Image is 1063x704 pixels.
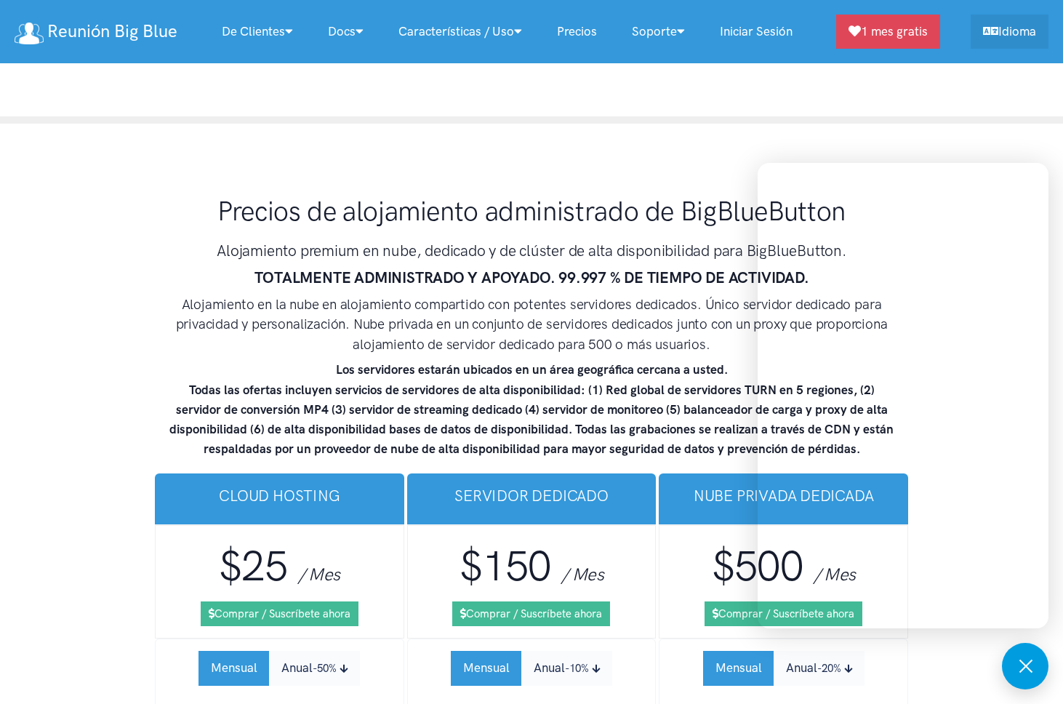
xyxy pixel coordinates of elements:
small: -10% [565,662,589,675]
a: Características / uso [381,16,539,47]
a: Idioma [971,15,1048,49]
strong: Los servidores estarán ubicados en un área geográfica cercana a usted. Todas las ofertas incluyen... [169,362,894,456]
a: Comprar / Suscríbete ahora [201,601,358,626]
a: 1 mes gratis [836,15,940,49]
button: Anual-20% [774,651,865,685]
button: Mensual [198,651,270,685]
span: $25 [219,541,287,591]
div: Subscription Period [198,651,360,685]
a: Comprar / Suscríbete ahora [705,601,862,626]
h3: Nube privada dedicada [670,485,896,506]
button: Anual-10% [521,651,612,685]
a: Reunión Big Blue [15,16,177,47]
img: logo [15,23,44,44]
h3: Servidor Dedicado [419,485,645,506]
strong: TOTALMENTE ADMINISTRADO Y APOYADO. 99.997 % DE TIEMPO DE ACTIVIDAD. [254,268,809,287]
a: Comprar / Suscríbete ahora [452,601,610,626]
div: Subscription Period [451,651,612,685]
span: / Mes [298,564,340,585]
button: Mensual [703,651,774,685]
button: Anual-50% [269,651,360,685]
a: Precios [539,16,614,47]
a: De clientes [204,16,310,47]
span: $500 [712,541,803,591]
small: -50% [313,662,337,675]
small: -20% [817,662,841,675]
h4: Alojamiento en la nube en alojamiento compartido con potentes servidores dedicados. Único servido... [168,295,895,355]
a: Docs [310,16,381,47]
h3: cloud Hosting [167,485,393,506]
h3: Alojamiento premium en nube, dedicado y de clúster de alta disponibilidad para BigBlueButton. [168,240,895,261]
a: Soporte [614,16,702,47]
button: Mensual [451,651,522,685]
span: $150 [460,541,551,591]
div: Subscription Period [703,651,865,685]
span: / Mes [561,564,603,585]
h1: Precios de alojamiento administrado de BigBlueButton [168,193,895,228]
a: Iniciar sesión [702,16,810,47]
